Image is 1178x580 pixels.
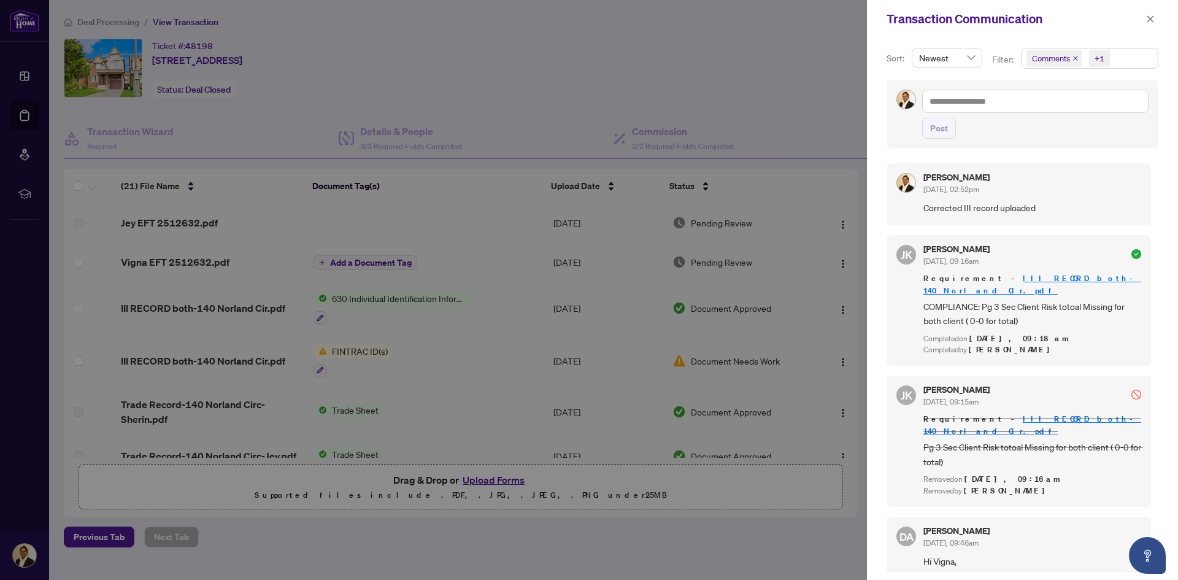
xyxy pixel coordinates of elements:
[923,397,979,406] span: [DATE], 09:15am
[969,333,1071,344] span: [DATE], 09:18am
[923,245,990,253] h5: [PERSON_NAME]
[1026,50,1082,67] span: Comments
[899,528,914,544] span: DA
[923,413,1141,438] span: Requirement -
[887,10,1142,28] div: Transaction Communication
[923,257,979,266] span: [DATE], 09:16am
[897,90,915,109] img: Profile Icon
[923,385,990,394] h5: [PERSON_NAME]
[923,527,990,535] h5: [PERSON_NAME]
[887,52,907,65] p: Sort:
[923,538,979,547] span: [DATE], 09:46am
[1095,52,1104,64] div: +1
[923,440,1141,469] span: Pg 3 Sec Client Risk totoal Missing for both client ( 0-0 for total)
[964,474,1062,484] span: [DATE], 09:16am
[901,387,912,404] span: JK
[969,344,1057,355] span: [PERSON_NAME]
[923,344,1141,356] div: Completed by
[923,474,1141,485] div: Removed on
[923,333,1141,345] div: Completed on
[964,485,1052,496] span: [PERSON_NAME]
[923,185,979,194] span: [DATE], 02:52pm
[919,48,975,67] span: Newest
[923,273,1141,296] a: III RECORD both-140 Norland Cir.pdf
[923,485,1141,497] div: Removed by
[901,246,912,263] span: JK
[1131,390,1141,400] span: stop
[897,174,915,192] img: Profile Icon
[923,300,1141,328] span: COMPLIANCE: Pg 3 Sec Client Risk totoal Missing for both client ( 0-0 for total)
[1032,52,1070,64] span: Comments
[923,414,1141,436] a: III RECORD both-140 Norland Cir.pdf
[922,118,956,139] button: Post
[1146,15,1155,23] span: close
[992,53,1015,66] p: Filter:
[923,201,1141,215] span: Corrected III record uploaded
[1131,249,1141,259] span: check-circle
[923,273,1141,297] span: Requirement -
[1072,55,1079,61] span: close
[1129,537,1166,574] button: Open asap
[923,173,990,182] h5: [PERSON_NAME]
